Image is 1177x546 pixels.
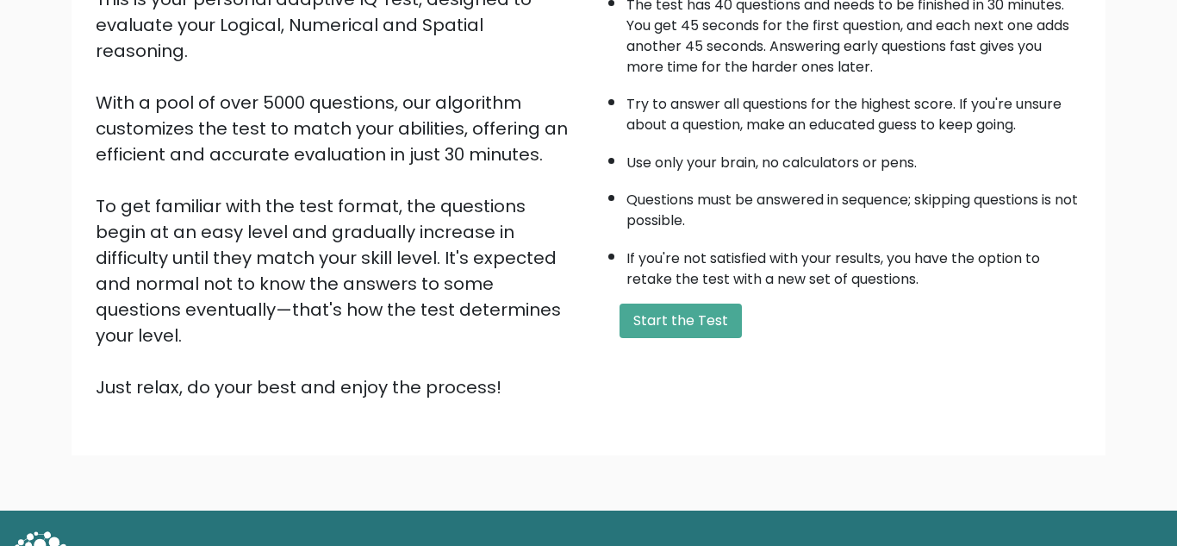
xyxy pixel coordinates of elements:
li: Use only your brain, no calculators or pens. [626,144,1081,173]
li: If you're not satisfied with your results, you have the option to retake the test with a new set ... [626,240,1081,290]
button: Start the Test [620,304,742,338]
li: Questions must be answered in sequence; skipping questions is not possible. [626,181,1081,231]
li: Try to answer all questions for the highest score. If you're unsure about a question, make an edu... [626,85,1081,135]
